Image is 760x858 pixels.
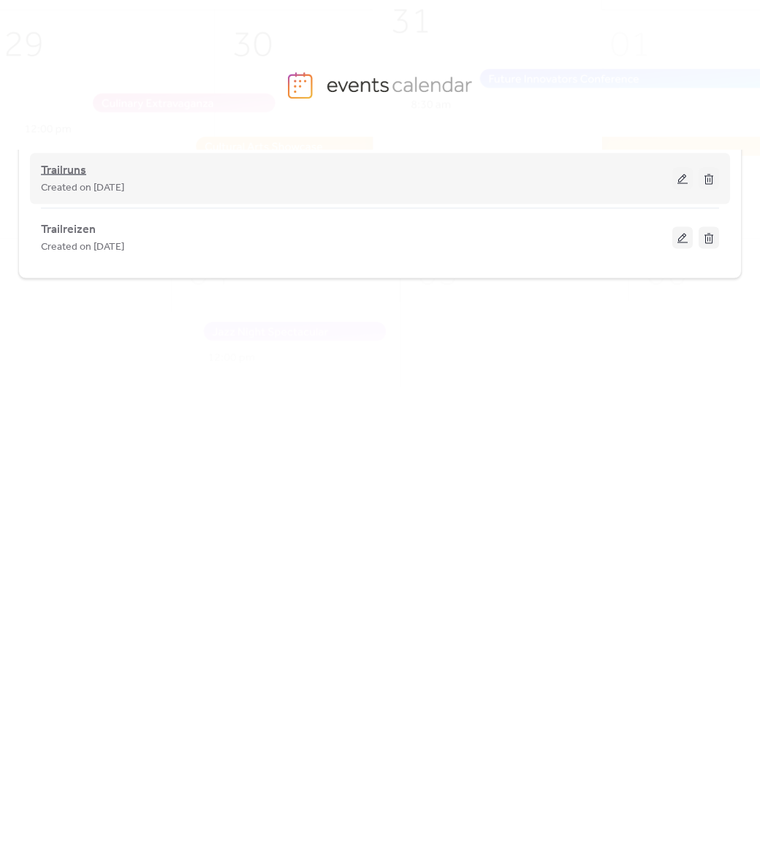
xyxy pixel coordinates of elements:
[41,180,124,197] span: Created on [DATE]
[41,226,96,234] a: Trailreizen
[41,239,124,256] span: Created on [DATE]
[41,221,96,239] span: Trailreizen
[41,162,86,180] span: Trailruns
[41,166,86,175] a: Trailruns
